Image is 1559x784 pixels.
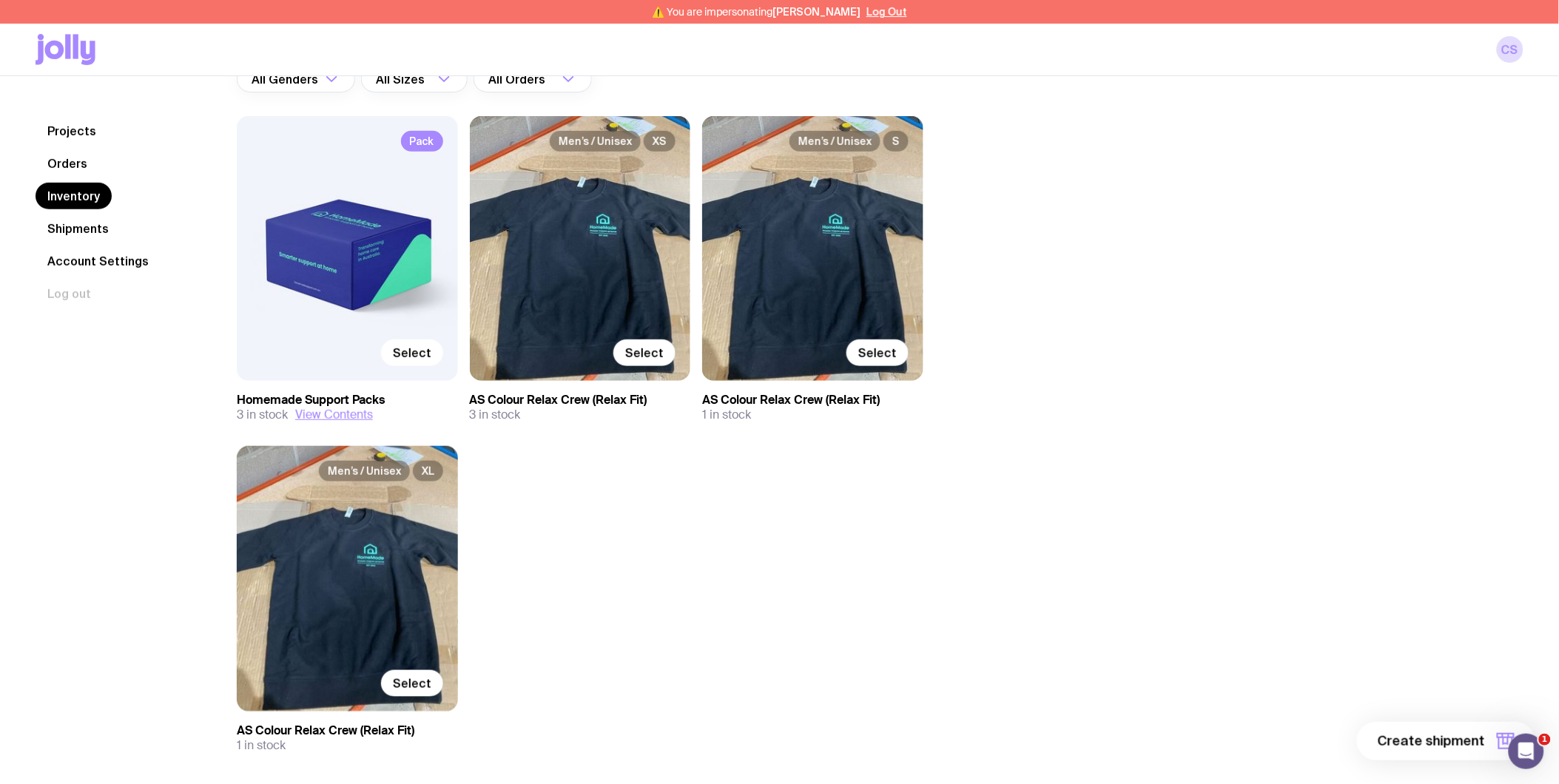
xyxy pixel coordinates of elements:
div: Search for option [474,66,592,92]
a: CS [1497,36,1523,63]
span: XL [413,461,443,481]
span: Select [858,345,897,360]
span: S [883,131,909,152]
span: 1 [1539,734,1551,746]
h3: AS Colour Relax Crew (Relax Fit) [702,393,923,408]
button: Log out [36,280,103,307]
span: ⚠️ You are impersonating [652,6,861,18]
span: All Genders [252,66,321,92]
span: All Orders [488,66,548,92]
button: Create shipment [1357,722,1535,760]
span: 1 in stock [237,738,286,753]
iframe: Intercom live chat [1509,734,1544,769]
span: Select [393,345,431,360]
a: Projects [36,118,108,144]
span: Pack [401,131,443,152]
span: Select [393,676,431,691]
button: Log Out [866,6,907,18]
a: Account Settings [36,248,161,274]
span: Men’s / Unisex [789,131,880,152]
a: Shipments [36,215,121,242]
span: XS [644,131,676,152]
h3: AS Colour Relax Crew (Relax Fit) [237,723,458,738]
div: Search for option [361,66,468,92]
span: All Sizes [376,66,428,92]
span: 3 in stock [470,408,521,422]
button: View Contents [295,408,373,422]
span: Select [625,345,664,360]
input: Search for option [428,66,434,92]
span: Men’s / Unisex [550,131,641,152]
a: Orders [36,150,99,177]
span: Men’s / Unisex [319,461,410,481]
h3: AS Colour Relax Crew (Relax Fit) [470,393,691,408]
a: Inventory [36,183,112,209]
span: [PERSON_NAME] [772,6,861,18]
div: Search for option [237,66,355,92]
input: Search for option [548,66,558,92]
span: 1 in stock [702,408,751,422]
span: Create shipment [1378,732,1485,750]
span: 3 in stock [237,408,288,422]
h3: Homemade Support Packs [237,393,458,408]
